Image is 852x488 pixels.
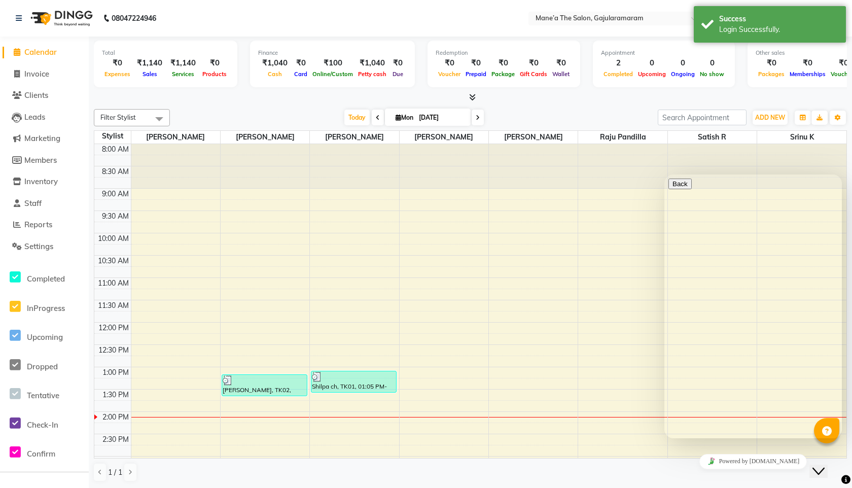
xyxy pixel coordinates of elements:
div: 0 [668,57,697,69]
div: 10:30 AM [96,256,131,266]
div: 8:30 AM [100,166,131,177]
div: 3:00 PM [100,457,131,467]
span: Upcoming [635,71,668,78]
div: [PERSON_NAME], TK02, 01:10 PM-01:40 PM, Women Root Touch - up Hair color [222,375,307,396]
span: Petty cash [356,71,389,78]
div: Success [719,14,838,24]
a: Reports [3,219,86,231]
span: Mon [393,114,416,121]
span: Inventory [24,177,58,186]
div: 0 [635,57,668,69]
div: ₹0 [489,57,517,69]
span: Leads [24,112,45,122]
button: ADD NEW [753,111,788,125]
div: ₹1,040 [258,57,292,69]
div: ₹0 [787,57,828,69]
a: Calendar [3,47,86,58]
span: Gift Cards [517,71,550,78]
div: ₹1,140 [133,57,166,69]
span: Invoice [24,69,49,79]
span: Prepaid [463,71,489,78]
a: Invoice [3,68,86,80]
span: Satish R [668,131,757,144]
span: Reports [24,220,52,229]
div: ₹0 [102,57,133,69]
div: 0 [697,57,727,69]
span: Filter Stylist [100,113,136,121]
span: [PERSON_NAME] [489,131,578,144]
span: Check-In [27,420,58,430]
span: Clients [24,90,48,100]
span: Ongoing [668,71,697,78]
iframe: chat widget [809,447,842,478]
div: Appointment [601,49,727,57]
span: InProgress [27,303,65,313]
span: Packages [756,71,787,78]
span: Completed [27,274,65,284]
span: ADD NEW [755,114,785,121]
span: Upcoming [27,332,63,342]
span: Wallet [550,71,572,78]
span: Staff [24,198,42,208]
span: Services [169,71,197,78]
span: Package [489,71,517,78]
span: Online/Custom [310,71,356,78]
div: 9:30 AM [100,211,131,222]
iframe: chat widget [664,450,842,473]
div: 11:00 AM [96,278,131,289]
div: 9:00 AM [100,189,131,199]
div: 11:30 AM [96,300,131,311]
span: Due [390,71,406,78]
span: Today [344,110,370,125]
a: Members [3,155,86,166]
div: 1:30 PM [100,390,131,400]
span: [PERSON_NAME] [221,131,309,144]
span: Memberships [787,71,828,78]
span: Completed [601,71,635,78]
span: Marketing [24,133,60,143]
div: Finance [258,49,407,57]
div: 1:00 PM [100,367,131,378]
span: Tentative [27,391,59,400]
a: Staff [3,198,86,210]
div: 8:00 AM [100,144,131,155]
div: 12:00 PM [96,323,131,333]
span: Card [292,71,310,78]
span: Dropped [27,362,58,371]
span: ⁠[PERSON_NAME] [310,131,399,144]
div: 2 [601,57,635,69]
span: Members [24,155,57,165]
a: Settings [3,241,86,253]
span: [PERSON_NAME] [131,131,220,144]
div: 2:00 PM [100,412,131,423]
a: Clients [3,90,86,101]
div: ₹1,140 [166,57,200,69]
div: ₹0 [463,57,489,69]
div: ₹0 [436,57,463,69]
div: Shilpa ch, TK01, 01:05 PM-01:35 PM, Women Upper Lip Threading [311,371,396,392]
span: Sales [140,71,160,78]
span: No show [697,71,727,78]
input: 2025-09-01 [416,110,467,125]
span: 1 / 1 [108,467,122,478]
div: 12:30 PM [96,345,131,356]
div: ₹1,040 [356,57,389,69]
span: Settings [24,241,53,251]
div: 2:30 PM [100,434,131,445]
div: Login Successfully. [719,24,838,35]
span: Products [200,71,229,78]
span: Raju Pandilla [578,131,667,144]
div: ₹0 [550,57,572,69]
div: ₹0 [200,57,229,69]
span: ⁠[PERSON_NAME] [400,131,488,144]
a: Marketing [3,133,86,145]
input: Search Appointment [658,110,747,125]
span: Expenses [102,71,133,78]
div: Redemption [436,49,572,57]
img: logo [26,4,95,32]
div: ₹0 [517,57,550,69]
